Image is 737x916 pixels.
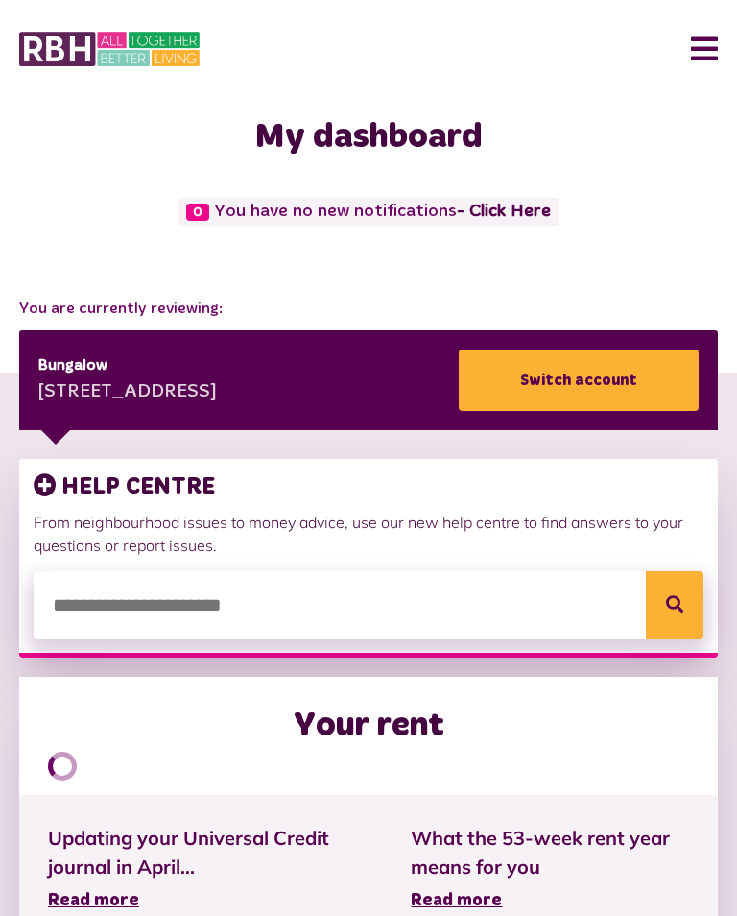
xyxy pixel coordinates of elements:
[459,350,699,411] a: Switch account
[186,204,209,221] span: 0
[48,824,353,881] span: Updating your Universal Credit journal in April...
[294,706,444,747] h2: Your rent
[19,117,718,158] h1: My dashboard
[19,29,200,69] img: MyRBH
[48,892,139,909] span: Read more
[19,298,718,321] span: You are currently reviewing:
[34,511,703,557] p: From neighbourhood issues to money advice, use our new help centre to find answers to your questi...
[38,354,217,377] div: Bungalow
[34,473,703,501] h3: HELP CENTRE
[178,198,559,226] span: You have no new notifications
[38,378,217,407] div: [STREET_ADDRESS]
[457,203,551,220] a: - Click Here
[411,824,689,914] a: What the 53-week rent year means for you Read more
[411,892,502,909] span: Read more
[411,824,689,881] span: What the 53-week rent year means for you
[48,824,353,914] a: Updating your Universal Credit journal in April... Read more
